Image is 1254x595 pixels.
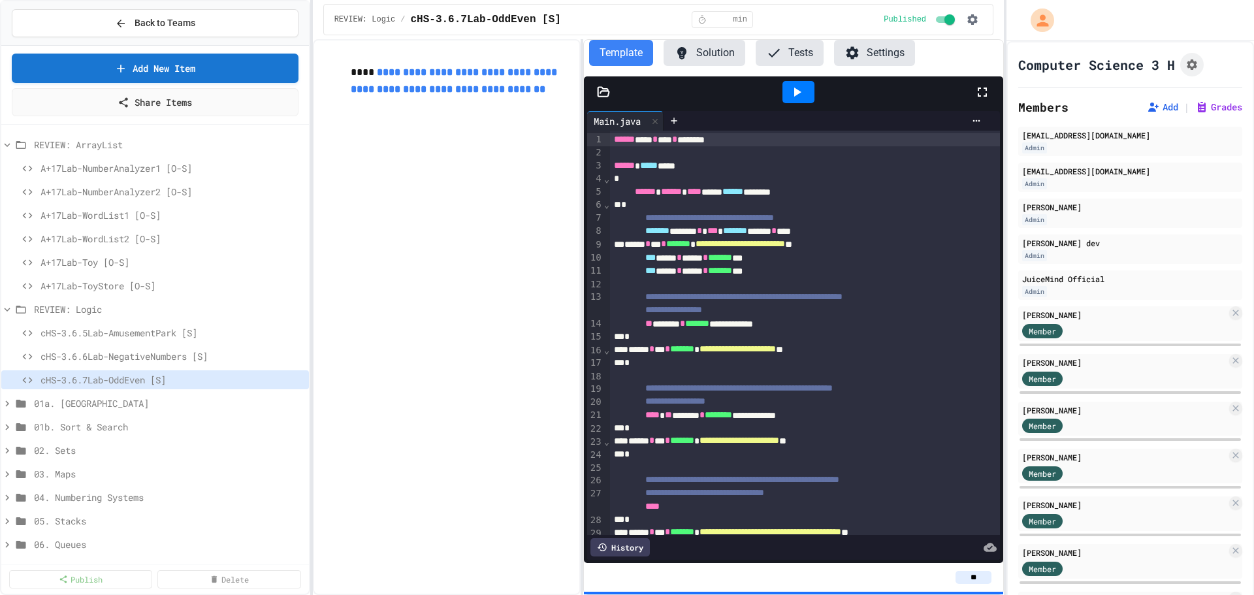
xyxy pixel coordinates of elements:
button: Grades [1195,101,1242,114]
div: Admin [1022,286,1047,297]
div: 4 [587,172,603,185]
span: A+17Lab-NumberAnalyzer1 [O-S] [40,161,304,175]
div: [PERSON_NAME] [1022,309,1227,321]
span: A+17Lab-ToyStore [O-S] [40,279,304,293]
div: 10 [587,251,603,265]
span: 01b. Sort & Search [34,420,304,434]
div: Main.java [587,111,664,131]
iframe: chat widget [1199,543,1241,582]
span: A+17Lab-WordList1 [O-S] [40,208,304,222]
div: My Account [1017,5,1057,35]
span: min [733,14,747,25]
div: [PERSON_NAME] [1022,404,1227,416]
div: JuiceMind Official [1022,273,1238,285]
div: 11 [587,265,603,278]
a: Add New Item [12,54,298,83]
span: | [1183,99,1190,115]
a: Share Items [12,88,298,116]
span: Published [884,14,926,25]
span: Member [1029,420,1056,432]
div: 3 [587,159,603,172]
span: / [400,14,405,25]
div: 18 [587,370,603,383]
span: Member [1029,325,1056,337]
span: 05. Stacks [34,514,304,528]
span: Member [1029,515,1056,527]
span: 06. Queues [34,538,304,551]
div: [PERSON_NAME] [1022,451,1227,463]
div: 7 [587,212,603,225]
div: Content is published and visible to students [884,12,957,27]
div: [PERSON_NAME] [1022,547,1227,558]
button: Tests [756,40,824,66]
iframe: chat widget [1146,486,1241,541]
div: 24 [587,449,603,462]
div: 29 [587,527,603,540]
div: 12 [587,278,603,291]
div: 1 [587,133,603,146]
span: Member [1029,468,1056,479]
div: 17 [587,357,603,370]
div: 16 [587,344,603,357]
div: 2 [587,146,603,159]
span: REVIEW: ArrayList [34,138,304,152]
div: Admin [1022,178,1047,189]
div: 9 [587,238,603,251]
span: REVIEW: Logic [34,302,304,316]
span: 03. Maps [34,467,304,481]
div: 13 [587,291,603,317]
div: 27 [587,487,603,514]
div: 19 [587,383,603,396]
span: 02. Sets [34,443,304,457]
div: Main.java [587,114,647,128]
div: History [590,538,650,556]
h2: Members [1018,98,1069,116]
div: [PERSON_NAME] [1022,201,1238,213]
div: [EMAIL_ADDRESS][DOMAIN_NAME] [1022,165,1238,177]
div: 26 [587,474,603,487]
span: Fold line [603,345,610,355]
div: Admin [1022,214,1047,225]
span: A+17Lab-Toy [O-S] [40,255,304,269]
span: Member [1029,373,1056,385]
a: Delete [157,570,300,588]
button: Settings [834,40,915,66]
div: 5 [587,185,603,199]
button: Add [1147,101,1178,114]
button: Solution [664,40,745,66]
div: [EMAIL_ADDRESS][DOMAIN_NAME] [1022,129,1238,141]
div: 23 [587,436,603,449]
div: Admin [1022,250,1047,261]
span: Fold line [603,436,610,447]
span: 04. Numbering Systems [34,490,304,504]
div: 21 [587,409,603,422]
span: A+17Lab-WordList2 [O-S] [40,232,304,246]
div: 25 [587,462,603,475]
a: Publish [9,570,152,588]
div: Admin [1022,142,1047,153]
span: Back to Teams [135,16,195,30]
button: Assignment Settings [1180,53,1204,76]
span: cHS-3.6.7Lab-OddEven [S] [40,373,304,387]
span: cHS-3.6.6Lab-NegativeNumbers [S] [40,349,304,363]
div: [PERSON_NAME] [1022,357,1227,368]
span: Fold line [603,199,610,210]
div: [PERSON_NAME] [1022,499,1227,511]
div: 28 [587,514,603,527]
h1: Computer Science 3 H [1018,56,1175,74]
div: 20 [587,396,603,409]
div: [PERSON_NAME] dev [1022,237,1238,249]
span: cHS-3.6.5Lab-AmusementPark [S] [40,326,304,340]
div: 14 [587,317,603,330]
button: Template [589,40,653,66]
span: A+17Lab-NumberAnalyzer2 [O-S] [40,185,304,199]
div: 6 [587,199,603,212]
span: Member [1029,563,1056,575]
div: 8 [587,225,603,238]
span: REVIEW: Logic [334,14,396,25]
span: Fold line [603,174,610,184]
div: 22 [587,423,603,436]
div: 15 [587,330,603,344]
span: cHS-3.6.7Lab-OddEven [S] [410,12,560,27]
button: Back to Teams [12,9,298,37]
